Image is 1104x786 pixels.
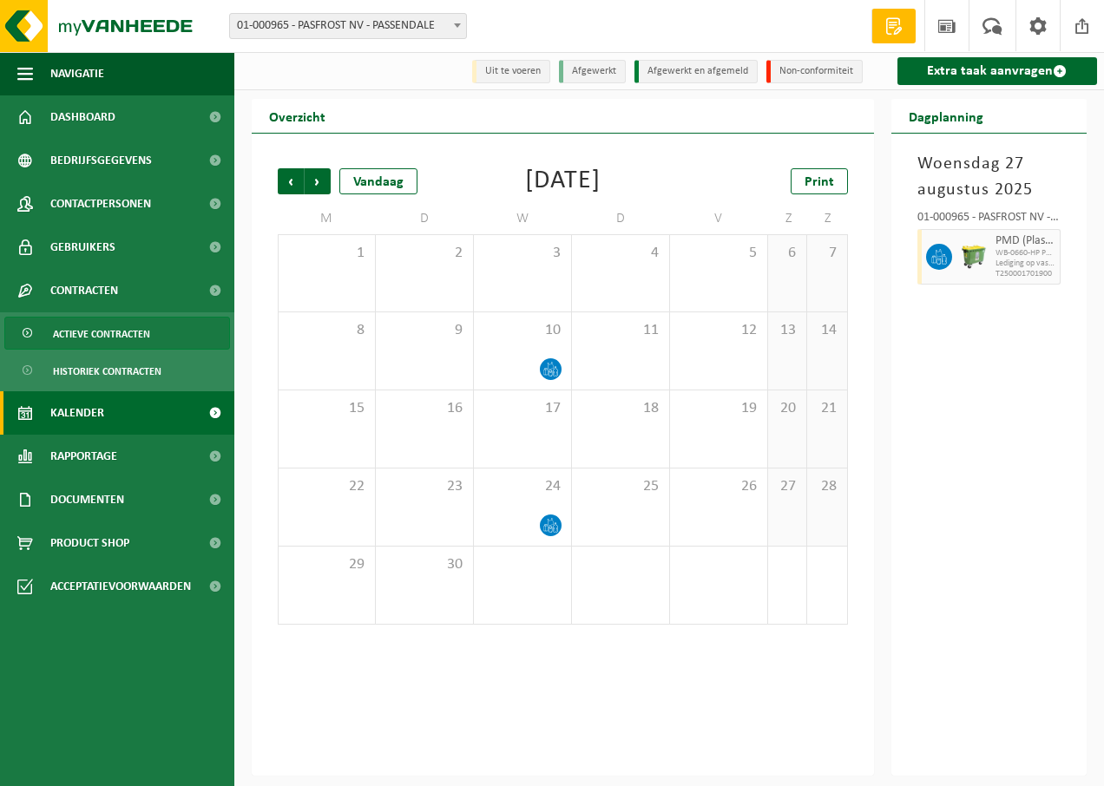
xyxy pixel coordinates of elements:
[679,399,759,418] span: 19
[777,244,798,263] span: 6
[917,151,1061,203] h3: Woensdag 27 augustus 2025
[996,259,1056,269] span: Lediging op vaste frequentie
[50,95,115,139] span: Dashboard
[483,477,562,496] span: 24
[581,477,660,496] span: 25
[816,321,838,340] span: 14
[777,477,798,496] span: 27
[670,203,768,234] td: V
[50,182,151,226] span: Contactpersonen
[996,234,1056,248] span: PMD (Plastiek, Metaal, Drankkartons) (bedrijven)
[634,60,758,83] li: Afgewerkt en afgemeld
[581,321,660,340] span: 11
[53,355,161,388] span: Historiek contracten
[384,477,464,496] span: 23
[807,203,847,234] td: Z
[816,244,838,263] span: 7
[961,244,987,270] img: WB-0660-HPE-GN-50
[891,99,1001,133] h2: Dagplanning
[339,168,417,194] div: Vandaag
[50,139,152,182] span: Bedrijfsgegevens
[581,244,660,263] span: 4
[768,203,808,234] td: Z
[384,555,464,574] span: 30
[805,175,834,189] span: Print
[483,399,562,418] span: 17
[50,52,104,95] span: Navigatie
[996,248,1056,259] span: WB-0660-HP PMD (Plastiek, Metaal, Drankkartons) (bedrijven)
[816,399,838,418] span: 21
[581,399,660,418] span: 18
[679,244,759,263] span: 5
[50,269,118,312] span: Contracten
[305,168,331,194] span: Volgende
[917,212,1061,229] div: 01-000965 - PASFROST NV - PASSENDALE
[50,478,124,521] span: Documenten
[252,99,343,133] h2: Overzicht
[474,203,572,234] td: W
[287,244,366,263] span: 1
[816,477,838,496] span: 28
[287,477,366,496] span: 22
[777,399,798,418] span: 20
[897,57,1098,85] a: Extra taak aanvragen
[50,565,191,608] span: Acceptatievoorwaarden
[384,321,464,340] span: 9
[679,477,759,496] span: 26
[996,269,1056,279] span: T250001701900
[287,399,366,418] span: 15
[4,354,230,387] a: Historiek contracten
[483,244,562,263] span: 3
[777,321,798,340] span: 13
[50,521,129,565] span: Product Shop
[278,203,376,234] td: M
[287,555,366,574] span: 29
[4,317,230,350] a: Actieve contracten
[50,435,117,478] span: Rapportage
[230,14,466,38] span: 01-000965 - PASFROST NV - PASSENDALE
[791,168,848,194] a: Print
[572,203,670,234] td: D
[384,399,464,418] span: 16
[229,13,467,39] span: 01-000965 - PASFROST NV - PASSENDALE
[53,318,150,350] span: Actieve contracten
[50,226,115,269] span: Gebruikers
[483,321,562,340] span: 10
[766,60,863,83] li: Non-conformiteit
[376,203,474,234] td: D
[525,168,601,194] div: [DATE]
[679,321,759,340] span: 12
[472,60,550,83] li: Uit te voeren
[384,244,464,263] span: 2
[287,321,366,340] span: 8
[278,168,304,194] span: Vorige
[559,60,626,83] li: Afgewerkt
[50,391,104,435] span: Kalender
